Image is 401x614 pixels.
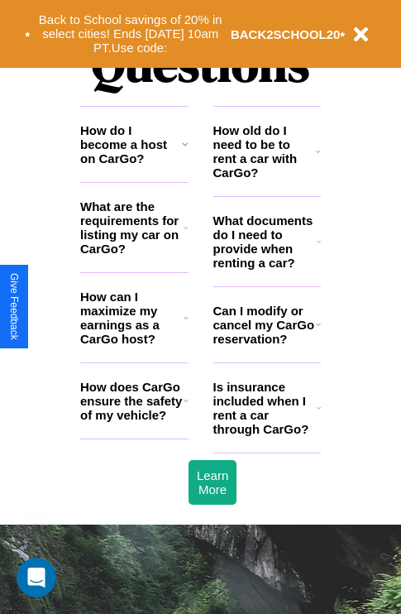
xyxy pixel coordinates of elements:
button: Learn More [189,460,236,505]
b: BACK2SCHOOL20 [231,27,341,41]
h3: What documents do I need to provide when renting a car? [213,213,317,270]
button: Back to School savings of 20% in select cities! Ends [DATE] 10am PT.Use code: [31,8,231,60]
h3: How old do I need to be to rent a car with CarGo? [213,123,317,180]
div: Give Feedback [8,273,20,340]
iframe: Intercom live chat [17,558,56,597]
h3: How does CarGo ensure the safety of my vehicle? [80,380,184,422]
h3: Is insurance included when I rent a car through CarGo? [213,380,317,436]
h3: What are the requirements for listing my car on CarGo? [80,199,184,256]
h3: How do I become a host on CarGo? [80,123,182,165]
h3: Can I modify or cancel my CarGo reservation? [213,304,316,346]
h3: How can I maximize my earnings as a CarGo host? [80,290,184,346]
